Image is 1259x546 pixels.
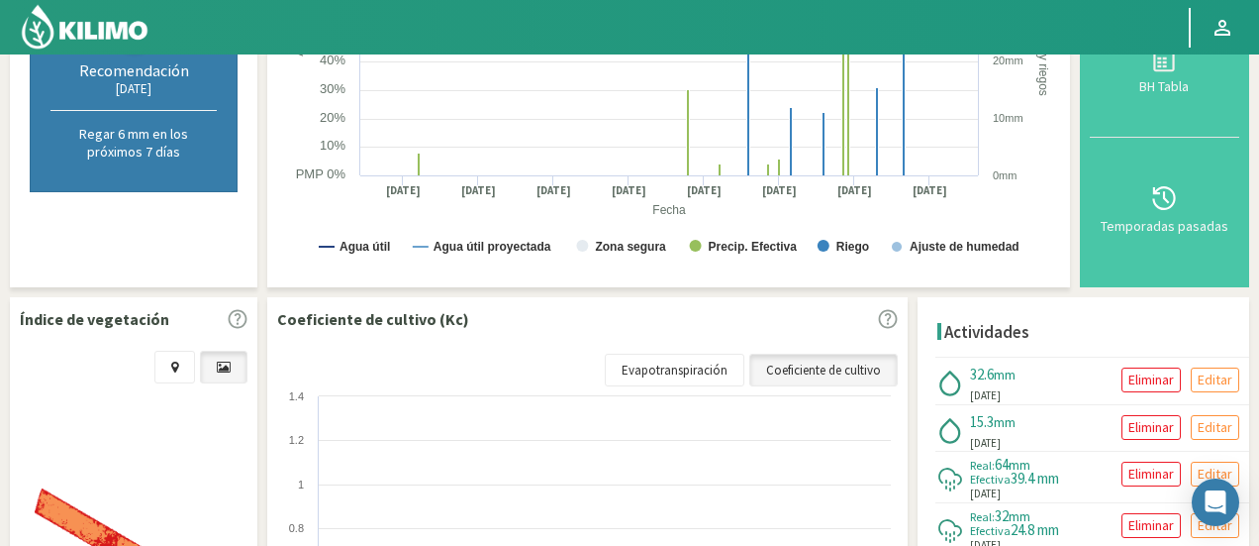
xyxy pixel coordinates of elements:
[970,435,1001,452] span: [DATE]
[1096,79,1233,93] div: BH Tabla
[50,60,217,80] div: Recomendación
[320,138,345,153] text: 10%
[289,522,304,534] text: 0.8
[1192,479,1239,526] div: Open Intercom Messenger
[1191,462,1239,487] button: Editar
[339,240,390,254] text: Agua útil
[837,183,872,198] text: [DATE]
[595,240,666,254] text: Zona segura
[970,365,994,383] span: 32.6
[1096,219,1233,233] div: Temporadas pasadas
[994,413,1016,431] span: mm
[749,354,898,387] a: Coeficiente de cultivo
[970,486,1001,502] span: [DATE]
[1011,469,1059,488] span: 39.4 mm
[289,390,304,402] text: 1.4
[386,183,421,198] text: [DATE]
[970,387,1001,404] span: [DATE]
[1121,368,1181,392] button: Eliminar
[993,169,1017,181] text: 0mm
[536,183,571,198] text: [DATE]
[1009,456,1030,474] span: mm
[612,183,646,198] text: [DATE]
[1009,507,1030,525] span: mm
[970,523,1011,538] span: Efectiva
[1198,369,1232,391] p: Editar
[994,366,1016,383] span: mm
[709,240,798,254] text: Precip. Efectiva
[292,10,306,56] text: Agua útil
[1121,462,1181,487] button: Eliminar
[277,307,469,331] p: Coeficiente de cultivo (Kc)
[296,166,346,181] text: PMP 0%
[1198,463,1232,486] p: Editar
[1198,416,1232,439] p: Editar
[1121,415,1181,440] button: Eliminar
[970,509,995,524] span: Real:
[461,183,496,198] text: [DATE]
[434,240,551,254] text: Agua útil proyectada
[836,240,869,254] text: Riego
[995,506,1009,525] span: 32
[50,80,217,97] div: [DATE]
[1128,369,1174,391] p: Eliminar
[970,412,994,431] span: 15.3
[993,112,1023,124] text: 10mm
[970,458,995,473] span: Real:
[1128,463,1174,486] p: Eliminar
[652,203,686,217] text: Fecha
[1191,513,1239,538] button: Editar
[910,240,1019,254] text: Ajuste de humedad
[1128,514,1174,537] p: Eliminar
[993,55,1023,66] text: 20mm
[1128,416,1174,439] p: Eliminar
[944,323,1029,342] h4: Actividades
[913,183,947,198] text: [DATE]
[687,183,722,198] text: [DATE]
[762,183,797,198] text: [DATE]
[20,307,169,331] p: Índice de vegetación
[995,455,1009,474] span: 64
[1011,520,1059,539] span: 24.8 mm
[970,472,1011,487] span: Efectiva
[320,81,345,96] text: 30%
[289,434,304,446] text: 1.2
[20,3,149,51] img: Kilimo
[1191,368,1239,392] button: Editar
[1191,415,1239,440] button: Editar
[1121,513,1181,538] button: Eliminar
[320,110,345,125] text: 20%
[1090,138,1239,277] button: Temporadas pasadas
[605,354,744,387] a: Evapotranspiración
[320,53,345,67] text: 40%
[298,479,304,491] text: 1
[50,125,217,161] p: Regar 6 mm en los próximos 7 días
